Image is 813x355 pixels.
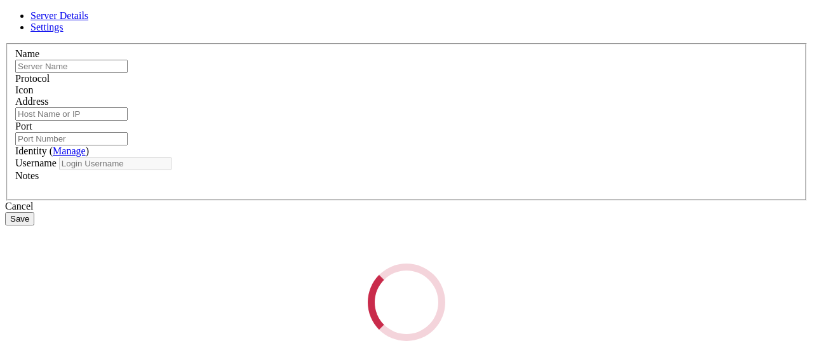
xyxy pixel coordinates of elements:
[5,111,648,122] x-row: Last login: [DATE] from [TECHNICAL_ID]
[5,26,648,37] x-row: * Documentation: [URL][DOMAIN_NAME]
[15,107,128,121] input: Host Name or IP
[5,5,648,16] x-row: Welcome to Ubuntu 22.04.5 LTS (GNU/Linux 5.15.0-144-generic x86_64)
[30,22,64,32] a: Settings
[30,10,88,21] a: Server Details
[5,79,648,90] x-row: not required on a system that users do not log into.
[15,132,128,145] input: Port Number
[5,100,648,111] x-row: To restore this content, you can run the 'unminimize' command.
[15,170,39,181] label: Notes
[5,122,648,133] x-row: root@big-country:~#
[5,212,34,225] button: Save
[5,201,808,212] div: Cancel
[5,69,648,79] x-row: This system has been minimized by removing packages and content that are
[53,145,86,156] a: Manage
[15,48,39,59] label: Name
[15,73,50,84] label: Protocol
[59,157,171,170] input: Login Username
[15,121,32,131] label: Port
[5,37,648,48] x-row: * Management: [URL][DOMAIN_NAME]
[15,145,89,156] label: Identity
[15,157,57,168] label: Username
[15,84,33,95] label: Icon
[15,96,48,107] label: Address
[15,60,128,73] input: Server Name
[5,48,648,58] x-row: * Support: [URL][DOMAIN_NAME]
[113,122,118,133] div: (20, 11)
[50,145,89,156] span: ( )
